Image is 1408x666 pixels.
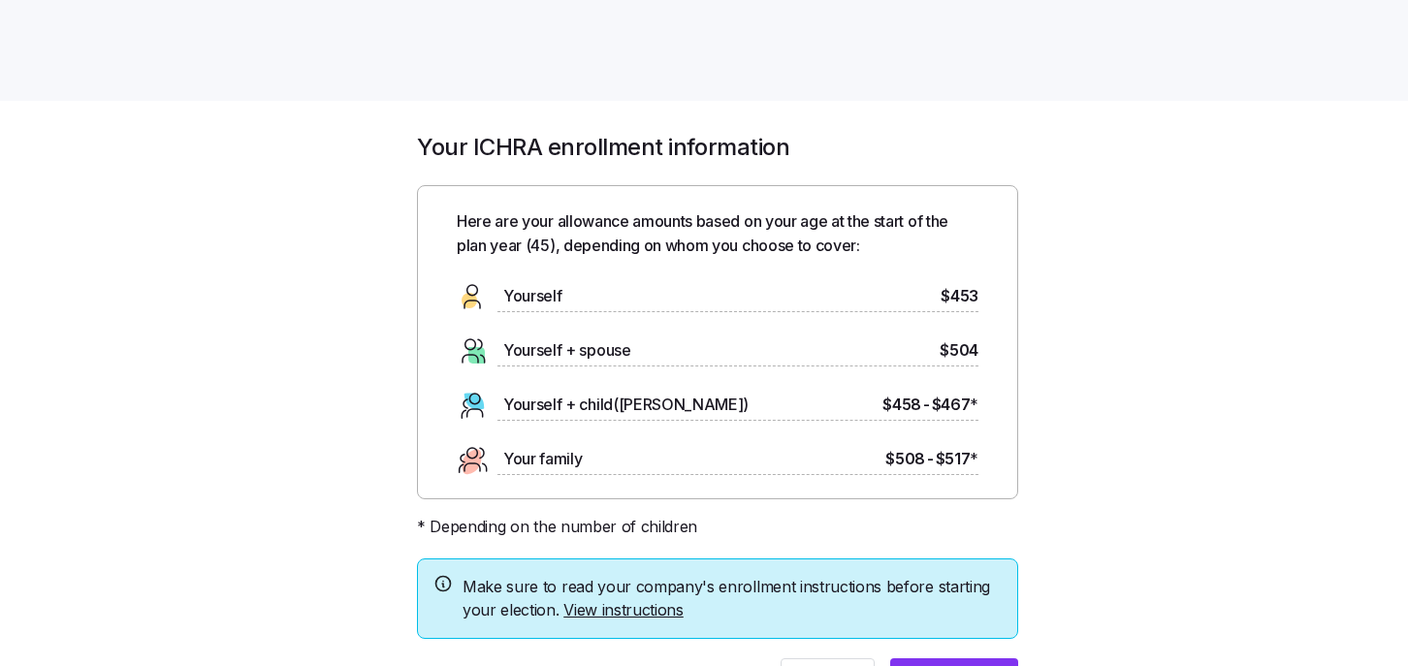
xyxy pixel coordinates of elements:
[882,393,921,417] span: $458
[941,284,978,308] span: $453
[417,515,697,539] span: * Depending on the number of children
[885,447,925,471] span: $508
[940,338,978,363] span: $504
[503,447,582,471] span: Your family
[936,447,978,471] span: $517
[503,284,561,308] span: Yourself
[503,393,749,417] span: Yourself + child([PERSON_NAME])
[457,209,978,258] span: Here are your allowance amounts based on your age at the start of the plan year ( 45 ), depending...
[503,338,631,363] span: Yourself + spouse
[932,393,978,417] span: $467
[927,447,934,471] span: -
[923,393,930,417] span: -
[417,132,1018,162] h1: Your ICHRA enrollment information
[563,600,684,619] a: View instructions
[463,575,1002,623] span: Make sure to read your company's enrollment instructions before starting your election.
